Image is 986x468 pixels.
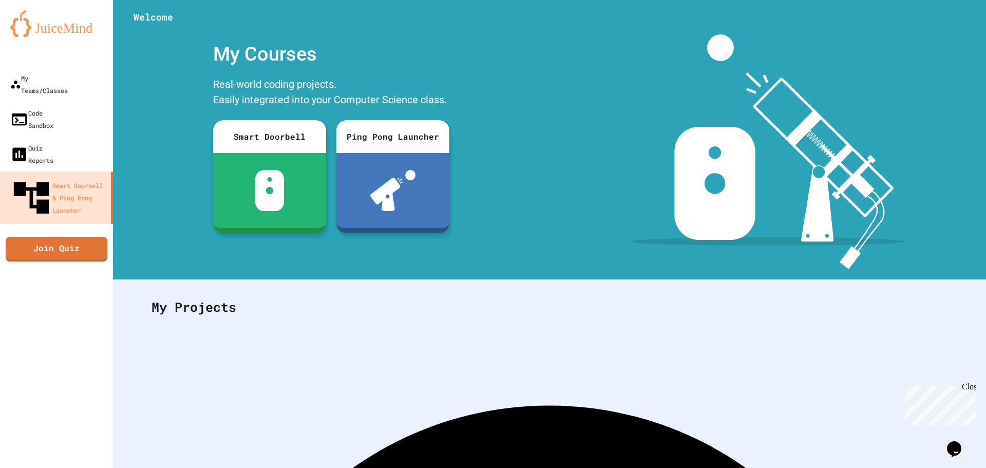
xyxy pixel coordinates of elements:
[10,10,103,37] img: logo-orange.svg
[630,34,905,269] img: banner-image-my-projects.png
[901,382,976,426] iframe: chat widget
[4,4,71,65] div: Chat with us now!Close
[370,170,416,211] img: ppl-with-ball.png
[10,107,53,132] div: Code Sandbox
[10,72,68,97] div: My Teams/Classes
[336,120,449,153] div: Ping Pong Launcher
[255,170,285,211] img: sdb-white.svg
[141,287,958,327] div: My Projects
[943,427,976,458] iframe: chat widget
[10,142,53,166] div: Quiz Reports
[208,34,454,74] div: My Courses
[213,120,326,153] div: Smart Doorbell
[208,74,454,113] div: Real-world coding projects. Easily integrated into your Computer Science class.
[10,177,107,219] div: Smart Doorbell & Ping Pong Launcher
[6,237,107,261] a: Join Quiz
